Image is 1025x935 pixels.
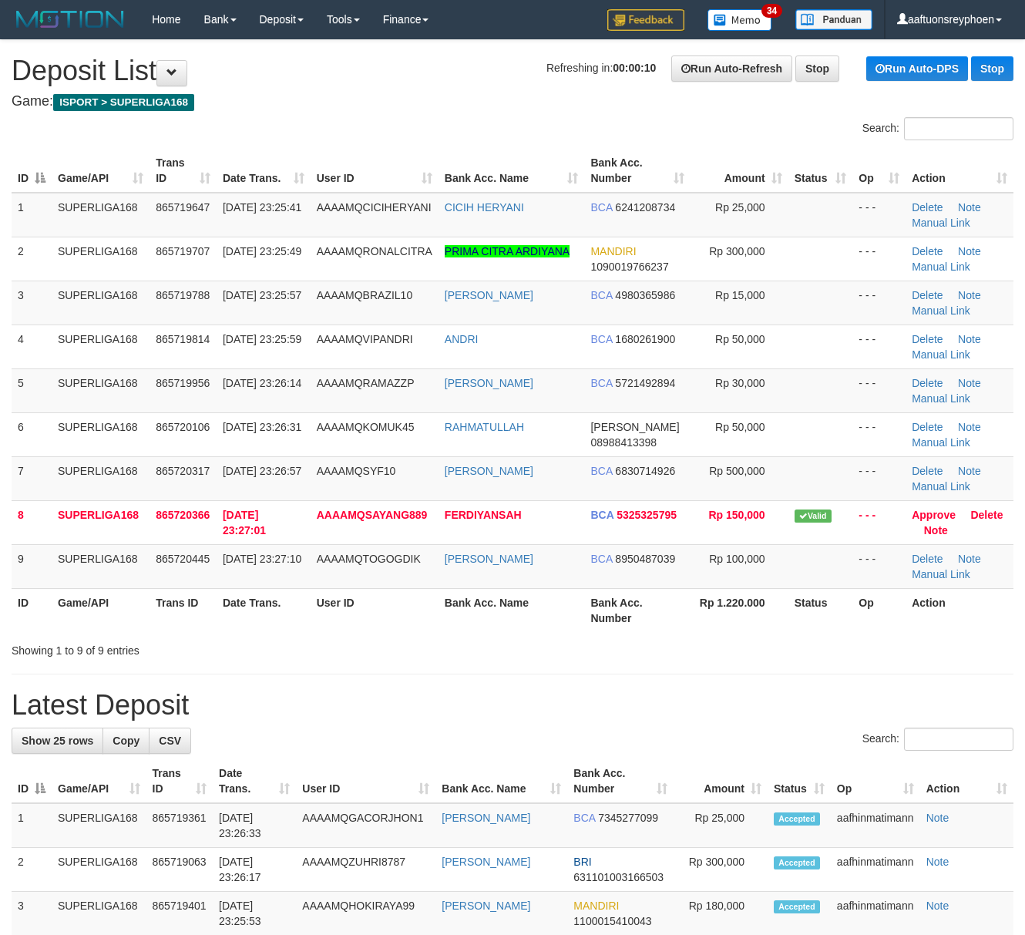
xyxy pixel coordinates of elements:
[912,480,970,493] a: Manual Link
[715,377,765,389] span: Rp 30,000
[317,201,432,214] span: AAAAMQCICIHERYANI
[52,368,150,412] td: SUPERLIGA168
[445,421,524,433] a: RAHMATULLAH
[439,588,585,632] th: Bank Acc. Name
[674,803,768,848] td: Rp 25,000
[12,8,129,31] img: MOTION_logo.png
[150,588,217,632] th: Trans ID
[223,465,301,477] span: [DATE] 23:26:57
[12,759,52,803] th: ID: activate to sort column descending
[156,465,210,477] span: 865720317
[958,289,981,301] a: Note
[317,421,415,433] span: AAAAMQKOMUK45
[674,848,768,892] td: Rp 300,000
[912,348,970,361] a: Manual Link
[617,509,677,521] span: Copy 5325325795 to clipboard
[445,377,533,389] a: [PERSON_NAME]
[146,759,213,803] th: Trans ID: activate to sort column ascending
[12,588,52,632] th: ID
[709,465,765,477] span: Rp 500,000
[590,553,612,565] span: BCA
[311,588,439,632] th: User ID
[52,149,150,193] th: Game/API: activate to sort column ascending
[926,900,949,912] a: Note
[12,544,52,588] td: 9
[958,465,981,477] a: Note
[788,149,853,193] th: Status: activate to sort column ascending
[573,856,591,868] span: BRI
[613,62,656,74] strong: 00:00:10
[912,465,943,477] a: Delete
[573,871,664,883] span: Copy 631101003166503 to clipboard
[12,325,52,368] td: 4
[52,544,150,588] td: SUPERLIGA168
[213,759,296,803] th: Date Trans.: activate to sort column ascending
[707,9,772,31] img: Button%20Memo.svg
[52,803,146,848] td: SUPERLIGA168
[852,544,906,588] td: - - -
[691,149,788,193] th: Amount: activate to sort column ascending
[296,803,435,848] td: AAAAMQGACORJHON1
[862,728,1013,751] label: Search:
[223,421,301,433] span: [DATE] 23:26:31
[156,289,210,301] span: 865719788
[223,289,301,301] span: [DATE] 23:25:57
[53,94,194,111] span: ISPORT > SUPERLIGA168
[12,237,52,281] td: 2
[912,377,943,389] a: Delete
[912,436,970,449] a: Manual Link
[12,456,52,500] td: 7
[52,456,150,500] td: SUPERLIGA168
[567,759,674,803] th: Bank Acc. Number: activate to sort column ascending
[445,465,533,477] a: [PERSON_NAME]
[904,117,1013,140] input: Search:
[445,201,524,214] a: CICIH HERYANI
[445,289,533,301] a: [PERSON_NAME]
[435,759,567,803] th: Bank Acc. Name: activate to sort column ascending
[584,588,691,632] th: Bank Acc. Number
[920,759,1013,803] th: Action: activate to sort column ascending
[912,421,943,433] a: Delete
[715,289,765,301] span: Rp 15,000
[862,117,1013,140] label: Search:
[852,193,906,237] td: - - -
[674,759,768,803] th: Amount: activate to sort column ascending
[213,803,296,848] td: [DATE] 23:26:33
[156,333,210,345] span: 865719814
[213,848,296,892] td: [DATE] 23:26:17
[866,56,968,81] a: Run Auto-DPS
[958,201,981,214] a: Note
[442,856,530,868] a: [PERSON_NAME]
[12,368,52,412] td: 5
[317,245,432,257] span: AAAAMQRONALCITRA
[590,509,613,521] span: BCA
[317,509,428,521] span: AAAAMQSAYANG889
[22,735,93,747] span: Show 25 rows
[590,289,612,301] span: BCA
[590,377,612,389] span: BCA
[317,333,413,345] span: AAAAMQVIPANDRI
[958,333,981,345] a: Note
[156,553,210,565] span: 865720445
[52,759,146,803] th: Game/API: activate to sort column ascending
[709,553,765,565] span: Rp 100,000
[970,509,1003,521] a: Delete
[615,333,675,345] span: Copy 1680261900 to clipboard
[156,245,210,257] span: 865719707
[52,281,150,325] td: SUPERLIGA168
[573,900,619,912] span: MANDIRI
[52,193,150,237] td: SUPERLIGA168
[912,568,970,580] a: Manual Link
[223,553,301,565] span: [DATE] 23:27:10
[12,94,1013,109] h4: Game:
[12,690,1013,721] h1: Latest Deposit
[831,759,920,803] th: Op: activate to sort column ascending
[156,201,210,214] span: 865719647
[442,812,530,824] a: [PERSON_NAME]
[590,421,679,433] span: [PERSON_NAME]
[12,55,1013,86] h1: Deposit List
[671,55,792,82] a: Run Auto-Refresh
[12,637,415,658] div: Showing 1 to 9 of 9 entries
[904,728,1013,751] input: Search:
[709,245,765,257] span: Rp 300,000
